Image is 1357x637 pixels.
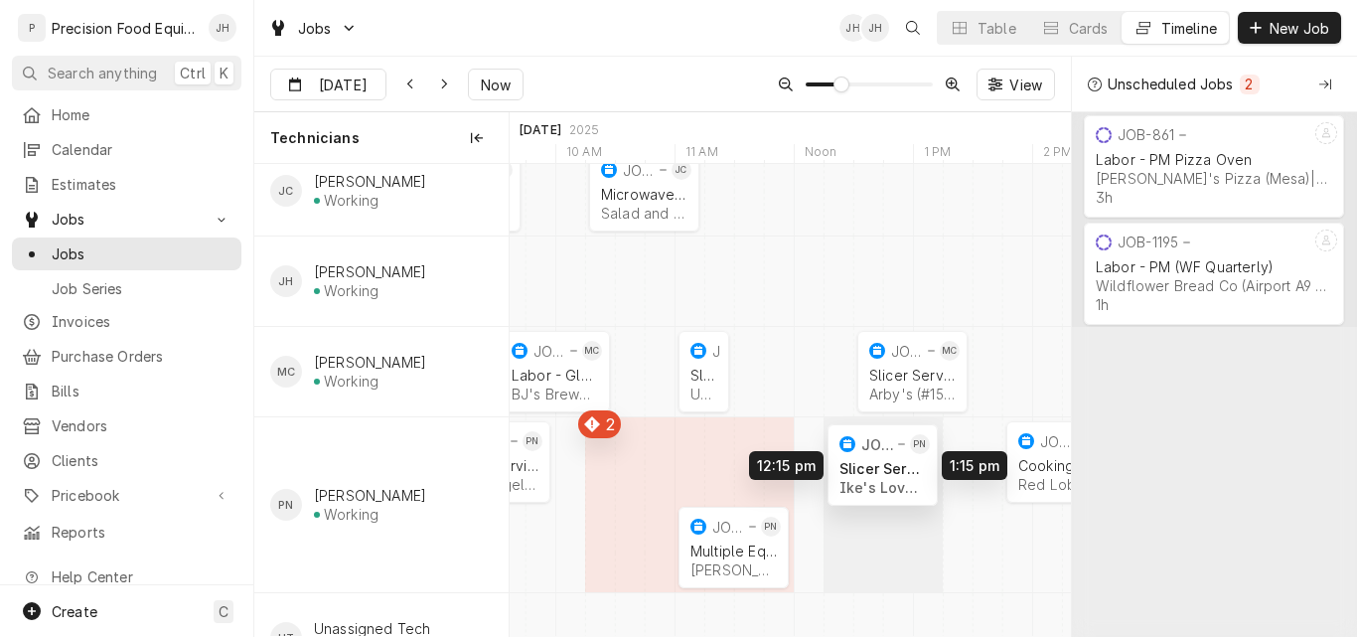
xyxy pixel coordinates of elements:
div: Mike Caster's Avatar [270,356,302,388]
div: PN [761,517,781,537]
div: Table [978,18,1016,39]
div: Timeline [1161,18,1217,39]
div: Mike Caster's Avatar [940,341,960,361]
div: Jacob Cardenas's Avatar [672,160,691,180]
div: MC [270,356,302,388]
span: Reports [52,522,231,543]
div: JOB-1393 [623,162,658,179]
span: Invoices [52,311,231,332]
button: New Job [1238,12,1341,44]
a: Calendar [12,133,241,166]
div: Multiple Equipment Service [690,543,777,559]
div: P [18,14,46,42]
div: Slicer Service [690,367,717,384]
a: Jobs [12,238,241,270]
div: Salad and Go (#59) | [GEOGRAPHIC_DATA], 85704 [601,205,687,222]
span: New Job [1266,18,1333,39]
div: Uno's Taco's | Mesa, 85204 [690,386,717,402]
div: MC [582,341,602,361]
div: Arby's (#154) | [GEOGRAPHIC_DATA], 85250 [869,386,956,402]
span: Bills [52,381,231,401]
a: Vendors [12,409,241,442]
div: Slicer Service [869,367,956,384]
span: View [1005,75,1046,95]
div: JOB-1374 [533,343,568,360]
span: Clients [52,450,231,471]
button: Now [468,69,524,100]
span: Purchase Orders [52,346,231,367]
div: JC [270,175,302,207]
div: BJ's Brewhouse (Superstition) | [GEOGRAPHIC_DATA], 85206 [512,386,598,402]
div: JOB-861 [1118,126,1174,143]
div: JOB-1308 [1040,433,1075,450]
span: Now [477,75,515,95]
span: K [220,63,228,83]
span: C [219,601,228,622]
div: Unassigned Tech [314,620,430,637]
div: MC [940,341,960,361]
div: PN [523,431,542,451]
a: Reports [12,516,241,549]
div: Jason Hertel's Avatar [861,14,889,42]
div: Jason Hertel's Avatar [839,14,867,42]
span: Jobs [52,209,202,230]
div: JH [270,265,302,297]
div: Labor - PM Pizza Oven [1096,151,1332,168]
div: Jacob Cardenas's Avatar [270,175,302,207]
div: [PERSON_NAME] Pizza | [GEOGRAPHIC_DATA], 85022 [690,561,777,578]
div: [PERSON_NAME]'s Pizza (Mesa) | Mesa, 85213 [1096,170,1332,187]
a: Go to Help Center [12,560,241,593]
div: Precision Food Equipment LLC [52,18,198,39]
span: Job Series [52,278,231,299]
a: Invoices [12,305,241,338]
a: Go to Pricebook [12,479,241,512]
span: Jobs [52,243,231,264]
div: [PERSON_NAME] [314,263,426,280]
span: Calendar [52,139,231,160]
div: Red Lobster (#6288) | Surprise, 85374 [1018,476,1105,493]
div: JH [839,14,867,42]
button: View [977,69,1055,100]
div: 11 AM [675,144,728,166]
div: Pete Nielson's Avatar [523,431,542,451]
div: [PERSON_NAME] [314,487,426,504]
div: Pete Nielson's Avatar [761,517,781,537]
div: Working [324,506,378,523]
div: JC [672,160,691,180]
div: JOB-1195 [1118,234,1178,250]
div: normal [1072,112,1357,637]
div: Noon [794,144,847,166]
div: [PERSON_NAME] [314,173,426,190]
div: Labor - PM (WF Quarterly) [1096,258,1332,275]
span: Jobs [298,18,332,39]
a: Bills [12,375,241,407]
div: Mike Caster's Avatar [582,341,602,361]
button: Collapse Unscheduled Jobs [1309,69,1341,100]
span: Technicians [270,128,360,148]
span: Ctrl [180,63,206,83]
div: Working [324,192,378,209]
div: 10 AM [555,144,612,166]
a: Clients [12,444,241,477]
a: Estimates [12,168,241,201]
div: JOB-1397 [891,343,926,360]
div: Pete Nielson's Avatar [270,489,302,521]
div: PN [270,489,302,521]
div: 2025 [569,122,600,138]
button: [DATE] [270,69,386,100]
div: Working [324,282,378,299]
span: Pricebook [52,485,202,506]
div: Wildflower Bread Co (Airport A9 - #16) | [GEOGRAPHIC_DATA], 85034 [1096,277,1332,294]
div: Cards [1069,18,1109,39]
a: Purchase Orders [12,340,241,373]
div: [DATE] [520,122,561,138]
div: JH [209,14,236,42]
div: Jason Hertel's Avatar [209,14,236,42]
div: 3h [1096,189,1113,206]
div: JOB-1388 [712,519,747,536]
div: Cooking Equipment Service [1018,457,1105,474]
button: Open search [897,12,929,44]
div: 2 [1244,74,1256,94]
div: Microwave Service [601,186,687,203]
span: Help Center [52,566,229,587]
